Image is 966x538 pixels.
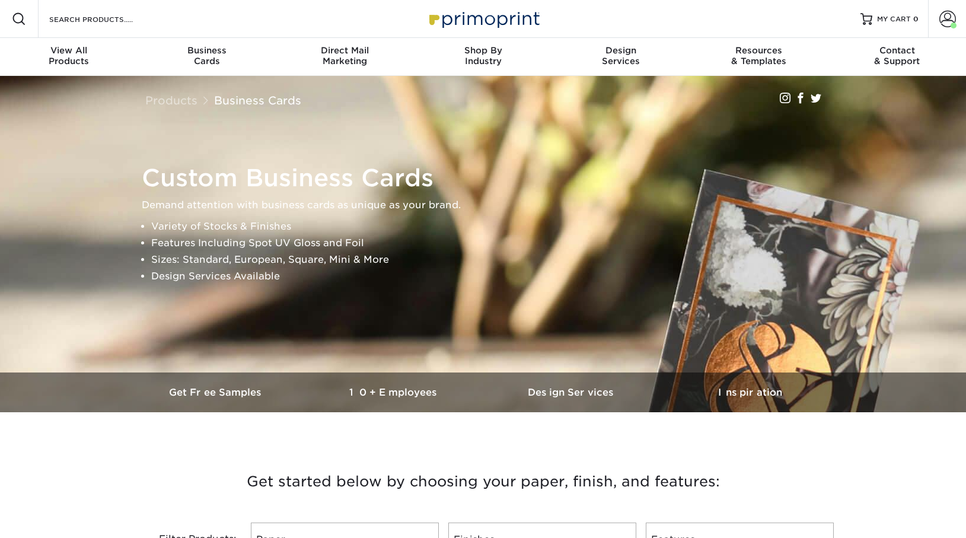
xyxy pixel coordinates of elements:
li: Design Services Available [151,268,836,285]
div: Industry [414,45,552,66]
h3: Get started below by choosing your paper, finish, and features: [136,455,830,508]
a: 10+ Employees [305,373,483,412]
span: Shop By [414,45,552,56]
h3: Design Services [483,387,661,398]
a: Resources& Templates [690,38,828,76]
a: BusinessCards [138,38,276,76]
a: Design Services [483,373,661,412]
span: Direct Mail [276,45,414,56]
div: Marketing [276,45,414,66]
div: Services [552,45,690,66]
div: & Templates [690,45,828,66]
div: Cards [138,45,276,66]
img: Primoprint [424,6,543,31]
input: SEARCH PRODUCTS..... [48,12,164,26]
li: Variety of Stocks & Finishes [151,218,836,235]
span: MY CART [877,14,911,24]
span: Resources [690,45,828,56]
a: Products [145,94,197,107]
span: Design [552,45,690,56]
p: Demand attention with business cards as unique as your brand. [142,197,836,214]
a: Direct MailMarketing [276,38,414,76]
h3: Inspiration [661,387,839,398]
li: Features Including Spot UV Gloss and Foil [151,235,836,252]
li: Sizes: Standard, European, Square, Mini & More [151,252,836,268]
a: DesignServices [552,38,690,76]
span: Business [138,45,276,56]
span: Contact [828,45,966,56]
a: Get Free Samples [127,373,305,412]
a: Business Cards [214,94,301,107]
div: & Support [828,45,966,66]
h3: Get Free Samples [127,387,305,398]
h3: 10+ Employees [305,387,483,398]
h1: Custom Business Cards [142,164,836,192]
span: 0 [913,15,919,23]
a: Inspiration [661,373,839,412]
a: Contact& Support [828,38,966,76]
a: Shop ByIndustry [414,38,552,76]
